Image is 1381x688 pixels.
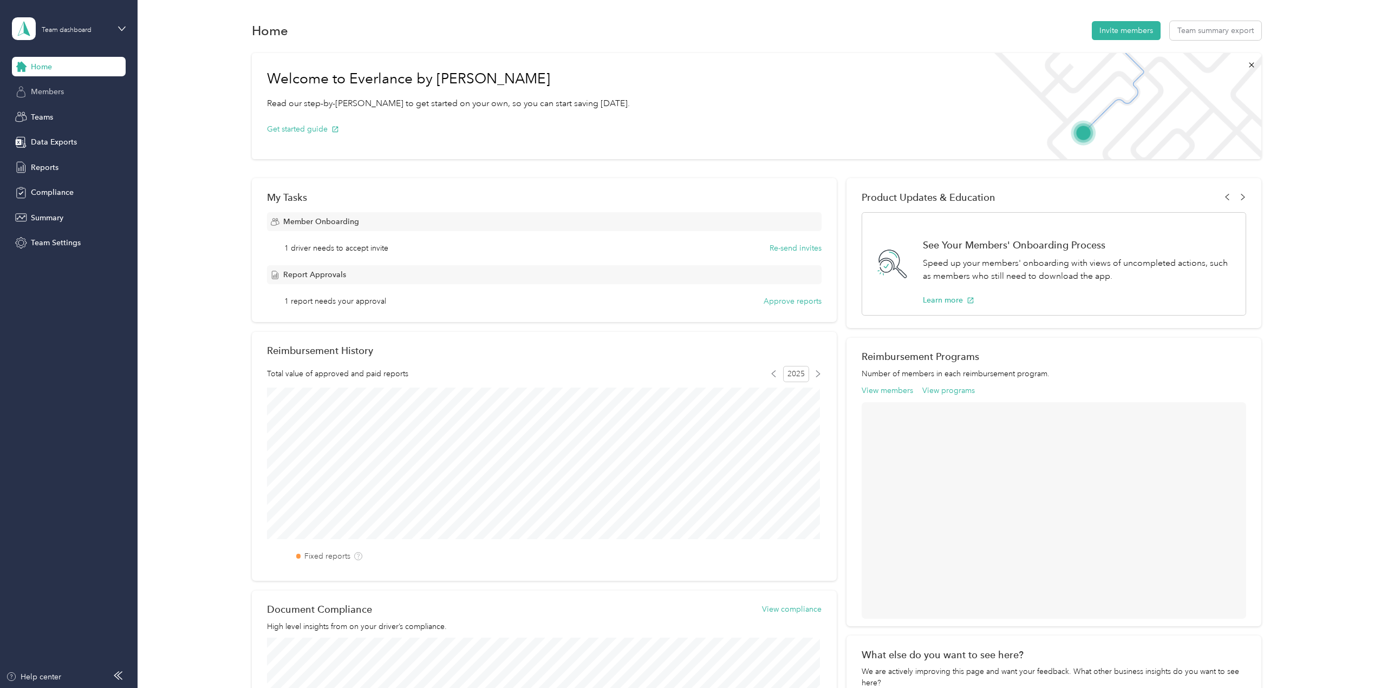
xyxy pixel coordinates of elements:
label: Fixed reports [304,551,350,562]
h2: Document Compliance [267,604,372,615]
h2: Reimbursement History [267,345,373,356]
div: Team dashboard [42,27,92,34]
h1: Home [252,25,288,36]
span: Teams [31,112,53,123]
button: Learn more [923,294,974,306]
span: Data Exports [31,136,77,148]
span: Home [31,61,52,73]
span: Summary [31,212,63,224]
button: Help center [6,671,61,683]
span: 1 report needs your approval [284,296,386,307]
span: Compliance [31,187,74,198]
p: Number of members in each reimbursement program. [862,368,1246,379]
div: My Tasks [267,192,822,203]
iframe: Everlance-gr Chat Button Frame [1320,627,1381,688]
img: Welcome to everlance [983,53,1261,159]
button: View programs [922,385,975,396]
span: Report Approvals [283,269,346,280]
span: Total value of approved and paid reports [267,368,408,379]
button: Re-send invites [770,243,822,254]
span: Members [31,86,64,97]
span: Reports [31,162,58,173]
span: Team Settings [31,237,81,248]
h1: See Your Members' Onboarding Process [923,239,1234,251]
p: Read our step-by-[PERSON_NAME] to get started on your own, so you can start saving [DATE]. [267,97,630,110]
div: What else do you want to see here? [862,649,1246,660]
button: Approve reports [764,296,822,307]
button: Team summary export [1170,21,1261,40]
h2: Reimbursement Programs [862,351,1246,362]
button: Get started guide [267,123,339,135]
p: High level insights from on your driver’s compliance. [267,621,822,632]
span: 1 driver needs to accept invite [284,243,388,254]
p: Speed up your members' onboarding with views of uncompleted actions, such as members who still ne... [923,257,1234,283]
button: View compliance [762,604,822,615]
h1: Welcome to Everlance by [PERSON_NAME] [267,70,630,88]
span: 2025 [783,366,809,382]
button: Invite members [1092,21,1161,40]
span: Product Updates & Education [862,192,995,203]
span: Member Onboarding [283,216,359,227]
button: View members [862,385,913,396]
